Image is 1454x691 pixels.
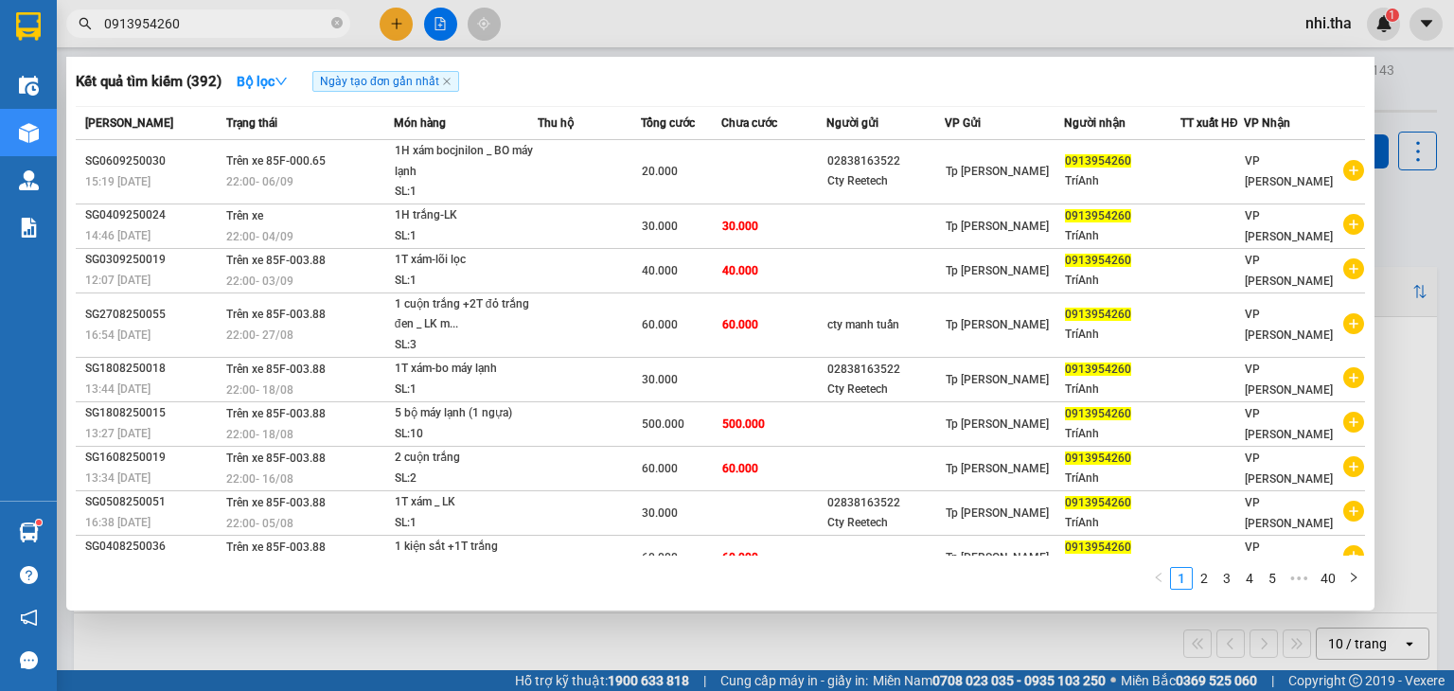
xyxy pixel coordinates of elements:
[1245,363,1333,397] span: VP [PERSON_NAME]
[85,250,221,270] div: SG0309250019
[85,305,221,325] div: SG2708250055
[946,318,1049,331] span: Tp [PERSON_NAME]
[1245,452,1333,486] span: VP [PERSON_NAME]
[827,380,943,399] div: Cty Reetech
[1238,567,1261,590] li: 4
[85,382,151,396] span: 13:44 [DATE]
[226,175,293,188] span: 22:00 - 06/09
[1239,568,1260,589] a: 4
[1065,513,1179,533] div: TríAnh
[85,537,221,557] div: SG0408250036
[1343,501,1364,522] span: plus-circle
[1343,412,1364,433] span: plus-circle
[394,116,446,130] span: Món hàng
[85,229,151,242] span: 14:46 [DATE]
[1261,567,1284,590] li: 5
[1342,567,1365,590] li: Next Page
[827,493,943,513] div: 02838163522
[1065,271,1179,291] div: TríAnh
[1343,313,1364,334] span: plus-circle
[1065,469,1179,488] div: TríAnh
[226,230,293,243] span: 22:00 - 04/09
[226,254,326,267] span: Trên xe 85F-003.88
[1065,540,1131,554] span: 0913954260
[642,220,678,233] span: 30.000
[642,318,678,331] span: 60.000
[1147,567,1170,590] li: Previous Page
[1065,325,1179,345] div: TríAnh
[395,424,537,445] div: SL: 10
[226,496,326,509] span: Trên xe 85F-003.88
[226,363,326,376] span: Trên xe 85F-003.88
[827,151,943,171] div: 02838163522
[395,250,537,271] div: 1T xám-lõi lọc
[19,218,39,238] img: solution-icon
[1215,567,1238,590] li: 3
[19,123,39,143] img: warehouse-icon
[1343,456,1364,477] span: plus-circle
[85,328,151,342] span: 16:54 [DATE]
[275,75,288,88] span: down
[395,182,537,203] div: SL: 1
[442,77,452,86] span: close
[226,517,293,530] span: 22:00 - 05/08
[226,472,293,486] span: 22:00 - 16/08
[85,403,221,423] div: SG1808250015
[722,264,758,277] span: 40.000
[946,264,1049,277] span: Tp [PERSON_NAME]
[1343,367,1364,388] span: plus-circle
[1065,407,1131,420] span: 0913954260
[226,540,326,554] span: Trên xe 85F-003.88
[1244,116,1290,130] span: VP Nhận
[1284,567,1314,590] li: Next 5 Pages
[1343,545,1364,566] span: plus-circle
[1065,363,1131,376] span: 0913954260
[1065,380,1179,399] div: TríAnh
[946,165,1049,178] span: Tp [PERSON_NAME]
[20,609,38,627] span: notification
[85,274,151,287] span: 12:07 [DATE]
[946,551,1049,564] span: Tp [PERSON_NAME]
[946,220,1049,233] span: Tp [PERSON_NAME]
[85,205,221,225] div: SG0409250024
[331,17,343,28] span: close-circle
[395,492,537,513] div: 1T xám _ LK
[538,116,574,130] span: Thu hộ
[642,417,684,431] span: 500.000
[1245,496,1333,530] span: VP [PERSON_NAME]
[76,72,222,92] h3: Kết quả tìm kiếm ( 392 )
[946,373,1049,386] span: Tp [PERSON_NAME]
[226,328,293,342] span: 22:00 - 27/08
[104,13,328,34] input: Tìm tên, số ĐT hoặc mã đơn
[395,403,537,424] div: 5 bộ máy lạnh (1 ngựa)
[1245,209,1333,243] span: VP [PERSON_NAME]
[1348,572,1359,583] span: right
[226,383,293,397] span: 22:00 - 18/08
[1065,171,1179,191] div: TríAnh
[946,462,1049,475] span: Tp [PERSON_NAME]
[722,462,758,475] span: 60.000
[19,170,39,190] img: warehouse-icon
[226,154,326,168] span: Trên xe 85F-000.65
[1262,568,1283,589] a: 5
[1216,568,1237,589] a: 3
[395,205,537,226] div: 1H trắng-LK
[1153,572,1164,583] span: left
[226,209,263,222] span: Trên xe
[827,360,943,380] div: 02838163522
[1180,116,1238,130] span: TT xuất HĐ
[1245,540,1333,575] span: VP [PERSON_NAME]
[1194,568,1215,589] a: 2
[19,76,39,96] img: warehouse-icon
[85,427,151,440] span: 13:27 [DATE]
[1065,424,1179,444] div: TríAnh
[226,428,293,441] span: 22:00 - 18/08
[395,271,537,292] div: SL: 1
[395,294,537,335] div: 1 cuộn trắng +2T đỏ trắng đen _ LK m...
[85,359,221,379] div: SG1808250018
[1315,568,1341,589] a: 40
[1342,567,1365,590] button: right
[946,506,1049,520] span: Tp [PERSON_NAME]
[85,151,221,171] div: SG0609250030
[395,141,537,182] div: 1H xám bocjnilon _ BO máy lạnh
